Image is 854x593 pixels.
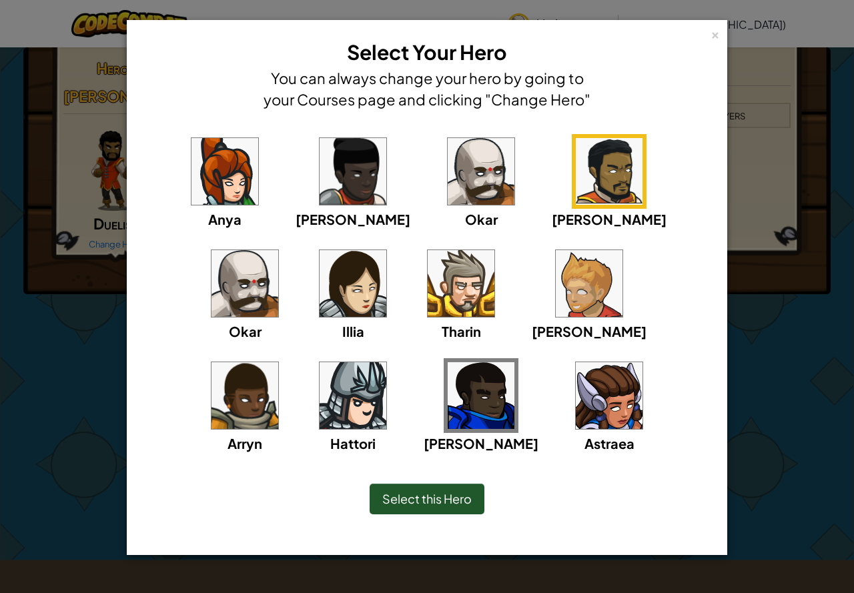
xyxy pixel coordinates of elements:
span: Anya [208,211,242,227]
span: Hattori [330,435,376,452]
span: [PERSON_NAME] [552,211,667,227]
h3: Select Your Hero [260,37,594,67]
span: [PERSON_NAME] [296,211,410,227]
span: Okar [465,211,498,227]
img: portrait.png [576,362,643,429]
span: [PERSON_NAME] [424,435,538,452]
span: Illia [342,323,364,340]
img: portrait.png [576,138,643,205]
span: Select this Hero [382,491,472,506]
span: Tharin [442,323,481,340]
img: portrait.png [320,362,386,429]
span: Arryn [228,435,262,452]
img: portrait.png [448,362,514,429]
img: portrait.png [320,138,386,205]
h4: You can always change your hero by going to your Courses page and clicking "Change Hero" [260,67,594,110]
img: portrait.png [320,250,386,317]
img: portrait.png [191,138,258,205]
div: × [711,26,720,40]
img: portrait.png [211,250,278,317]
span: Okar [229,323,262,340]
img: portrait.png [556,250,622,317]
span: Astraea [584,435,634,452]
span: [PERSON_NAME] [532,323,647,340]
img: portrait.png [211,362,278,429]
img: portrait.png [428,250,494,317]
img: portrait.png [448,138,514,205]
